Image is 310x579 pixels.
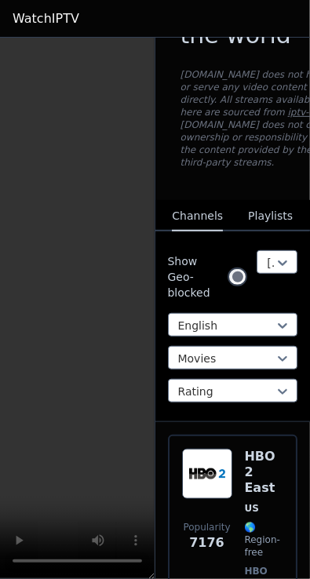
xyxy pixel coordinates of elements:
[245,521,284,559] span: 🌎 Region-free
[13,9,79,28] a: WatchIPTV
[245,565,268,577] span: HBO
[168,253,222,300] label: Show Geo-blocked
[172,202,223,231] button: Channels
[189,533,224,552] span: 7176
[248,202,293,231] button: Playlists
[245,502,259,515] span: US
[183,521,230,533] span: Popularity
[245,449,284,496] h6: HBO 2 East
[182,449,232,499] img: HBO 2 East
